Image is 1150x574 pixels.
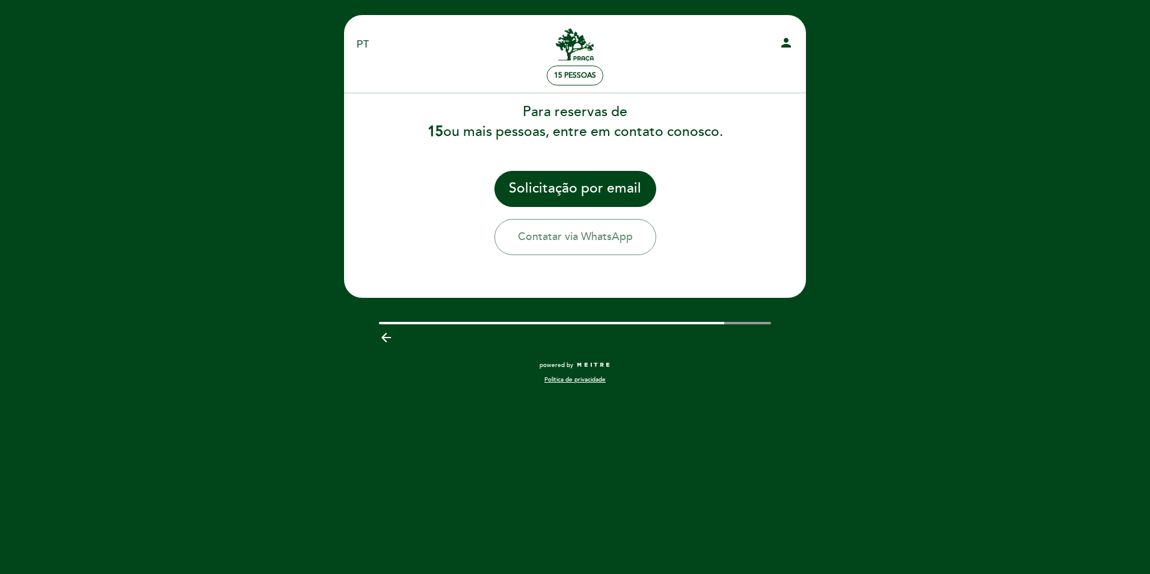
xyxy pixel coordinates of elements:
div: Para reservas de ou mais pessoas, entre em contato conosco. [343,102,807,142]
a: [GEOGRAPHIC_DATA] [500,28,650,61]
img: MEITRE [576,362,610,368]
b: 15 [428,123,443,140]
button: Contatar via WhatsApp [494,219,656,255]
button: person [779,35,793,54]
i: person [779,35,793,50]
button: Solicitação por email [494,171,656,207]
a: Política de privacidade [544,375,606,384]
span: powered by [540,361,573,369]
span: 15 pessoas [554,71,596,80]
a: powered by [540,361,610,369]
i: arrow_backward [379,330,393,345]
